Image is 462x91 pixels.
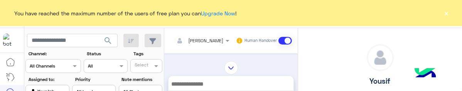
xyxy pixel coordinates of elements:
[103,36,113,45] span: search
[189,38,224,43] span: [PERSON_NAME]
[133,61,148,70] div: Select
[133,50,162,57] label: Tags
[244,38,277,44] small: Human Handover
[99,34,118,50] button: search
[201,10,236,17] a: Upgrade Now
[3,33,17,47] img: 1403182699927242
[443,9,450,17] button: ×
[412,60,439,87] img: hulul-logo.png
[367,45,393,71] img: defaultAdmin.png
[29,50,80,57] label: Channel:
[224,61,238,74] img: scroll
[29,76,68,83] label: Assigned to:
[15,9,237,17] span: You have reached the maximum number of the users of free plan you can !
[370,77,391,86] h5: Yousif
[87,50,126,57] label: Status
[75,76,115,83] label: Priority
[121,76,161,83] label: Note mentions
